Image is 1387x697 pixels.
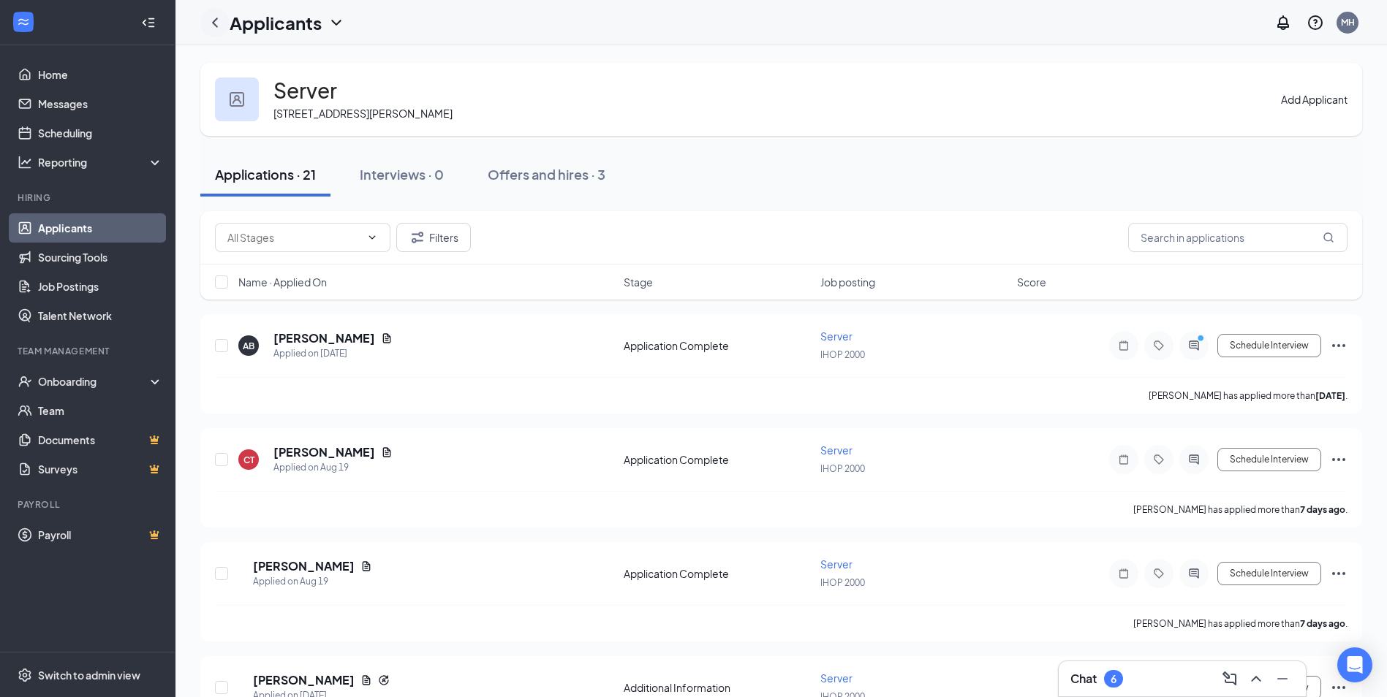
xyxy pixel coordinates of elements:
div: Application Complete [624,452,812,467]
svg: Note [1115,568,1133,579]
div: Interviews · 0 [360,165,444,183]
button: Add Applicant [1281,91,1348,107]
svg: Document [381,446,393,458]
h5: [PERSON_NAME] [253,672,355,688]
input: Search in applications [1128,223,1348,252]
div: Application Complete [624,566,812,581]
a: SurveysCrown [38,454,163,484]
span: Stage [624,275,653,289]
a: DocumentsCrown [38,425,163,454]
div: Additional Information [624,680,812,695]
svg: Note [1115,454,1133,465]
svg: Minimize [1274,670,1291,688]
svg: ComposeMessage [1221,670,1239,688]
div: Applied on Aug 19 [273,460,393,475]
a: Sourcing Tools [38,243,163,272]
svg: WorkstreamLogo [16,15,31,29]
button: Schedule Interview [1217,448,1321,471]
svg: PrimaryDot [1194,334,1212,346]
div: Switch to admin view [38,668,140,682]
span: IHOP 2000 [820,463,865,474]
div: Applied on [DATE] [273,346,393,361]
button: ComposeMessage [1218,667,1242,690]
svg: Ellipses [1330,337,1348,354]
div: CT [243,454,254,466]
a: Job Postings [38,272,163,301]
button: Minimize [1271,667,1294,690]
svg: Filter [409,229,426,246]
span: Server [820,557,853,571]
p: [PERSON_NAME] has applied more than . [1149,389,1348,402]
svg: Notifications [1274,14,1292,31]
span: Job posting [820,275,875,289]
a: PayrollCrown [38,520,163,549]
div: 6 [1111,673,1116,685]
svg: Ellipses [1330,679,1348,696]
svg: Collapse [141,15,156,30]
span: Server [820,671,853,685]
div: Hiring [18,191,160,204]
svg: ActiveChat [1185,340,1203,351]
svg: Document [360,674,372,686]
span: Server [820,443,853,457]
div: Reporting [38,155,164,170]
svg: ChevronLeft [206,14,224,31]
svg: Settings [18,668,32,682]
svg: Document [381,332,393,344]
svg: Tag [1150,568,1168,579]
button: ChevronUp [1244,667,1268,690]
div: Application Complete [624,338,812,353]
span: IHOP 2000 [820,577,865,588]
svg: ChevronDown [366,232,378,243]
div: Open Intercom Messenger [1337,647,1372,682]
b: 7 days ago [1300,504,1345,515]
b: 7 days ago [1300,618,1345,629]
svg: Reapply [378,674,390,686]
a: Applicants [38,213,163,243]
h5: [PERSON_NAME] [273,330,375,346]
svg: ActiveChat [1185,454,1203,465]
button: Schedule Interview [1217,334,1321,357]
p: [PERSON_NAME] has applied more than . [1133,617,1348,630]
svg: ChevronUp [1247,670,1265,688]
a: Talent Network [38,301,163,330]
svg: ChevronDown [328,14,345,31]
img: user icon [230,92,244,107]
a: Team [38,396,163,425]
svg: Document [360,560,372,572]
div: Applications · 21 [215,165,316,183]
svg: Tag [1150,454,1168,465]
div: Applied on Aug 19 [253,574,372,589]
h5: [PERSON_NAME] [273,444,375,460]
div: Offers and hires · 3 [488,165,605,183]
svg: Tag [1150,340,1168,351]
svg: Ellipses [1330,451,1348,468]
span: Name · Applied On [238,275,327,289]
div: MH [1341,16,1355,28]
h3: Server [273,78,337,103]
a: Scheduling [38,118,163,148]
div: Payroll [18,498,160,511]
div: Onboarding [38,374,151,389]
button: Schedule Interview [1217,562,1321,585]
a: Messages [38,89,163,118]
b: [DATE] [1315,390,1345,401]
h5: [PERSON_NAME] [253,558,355,574]
svg: MagnifyingGlass [1323,232,1334,243]
svg: QuestionInfo [1307,14,1324,31]
svg: Analysis [18,155,32,170]
div: Team Management [18,345,160,357]
button: Filter Filters [396,223,471,252]
a: Home [38,60,163,89]
svg: UserCheck [18,374,32,389]
svg: Note [1115,340,1133,351]
p: [PERSON_NAME] has applied more than . [1133,503,1348,516]
span: [STREET_ADDRESS][PERSON_NAME] [273,107,453,120]
svg: Ellipses [1330,565,1348,582]
span: Server [820,330,853,343]
div: AB [243,340,254,352]
span: IHOP 2000 [820,349,865,360]
h3: Chat [1070,671,1097,687]
h1: Applicants [230,10,322,35]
